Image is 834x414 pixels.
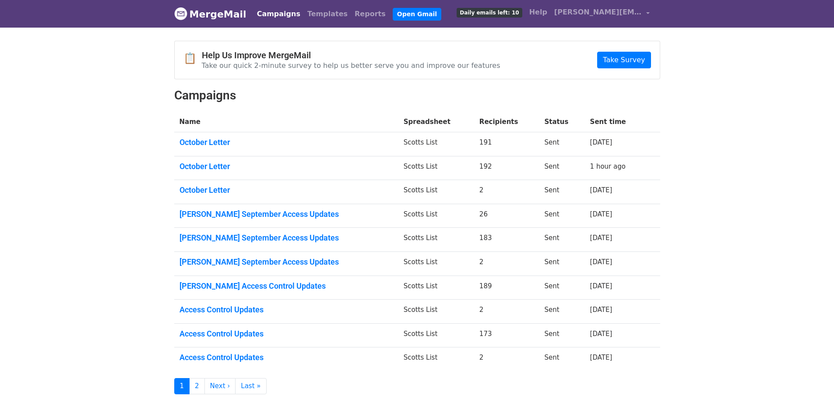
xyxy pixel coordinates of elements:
[202,50,500,60] h4: Help Us Improve MergeMail
[398,180,474,204] td: Scotts List
[539,156,584,180] td: Sent
[398,323,474,347] td: Scotts List
[351,5,389,23] a: Reports
[398,300,474,324] td: Scotts List
[590,138,612,146] a: [DATE]
[235,378,266,394] a: Last »
[539,300,584,324] td: Sent
[174,112,398,132] th: Name
[202,61,500,70] p: Take our quick 2-minute survey to help us better serve you and improve our features
[551,4,653,24] a: [PERSON_NAME][EMAIL_ADDRESS][PERSON_NAME][DOMAIN_NAME]
[590,186,612,194] a: [DATE]
[590,234,612,242] a: [DATE]
[590,330,612,338] a: [DATE]
[474,112,539,132] th: Recipients
[179,257,393,267] a: [PERSON_NAME] September Access Updates
[539,347,584,371] td: Sent
[174,7,187,20] img: MergeMail logo
[474,204,539,228] td: 26
[179,209,393,219] a: [PERSON_NAME] September Access Updates
[183,52,202,65] span: 📋
[179,185,393,195] a: October Letter
[398,156,474,180] td: Scotts List
[474,323,539,347] td: 173
[398,132,474,156] td: Scotts List
[539,112,584,132] th: Status
[597,52,651,68] a: Take Survey
[253,5,304,23] a: Campaigns
[526,4,551,21] a: Help
[179,162,393,171] a: October Letter
[539,323,584,347] td: Sent
[179,233,393,243] a: [PERSON_NAME] September Access Updates
[590,354,612,361] a: [DATE]
[590,210,612,218] a: [DATE]
[590,163,626,170] a: 1 hour ago
[474,180,539,204] td: 2
[453,4,525,21] a: Daily emails left: 10
[590,282,612,290] a: [DATE]
[174,378,190,394] a: 1
[398,347,474,371] td: Scotts List
[393,8,441,21] a: Open Gmail
[474,228,539,252] td: 183
[539,180,584,204] td: Sent
[398,228,474,252] td: Scotts List
[179,305,393,315] a: Access Control Updates
[474,276,539,300] td: 189
[398,204,474,228] td: Scotts List
[474,132,539,156] td: 191
[398,276,474,300] td: Scotts List
[179,281,393,291] a: [PERSON_NAME] Access Control Updates
[539,228,584,252] td: Sent
[304,5,351,23] a: Templates
[179,353,393,362] a: Access Control Updates
[539,252,584,276] td: Sent
[590,258,612,266] a: [DATE]
[457,8,522,18] span: Daily emails left: 10
[539,276,584,300] td: Sent
[585,112,646,132] th: Sent time
[179,329,393,339] a: Access Control Updates
[174,88,660,103] h2: Campaigns
[539,204,584,228] td: Sent
[474,156,539,180] td: 192
[590,306,612,314] a: [DATE]
[474,252,539,276] td: 2
[204,378,236,394] a: Next ›
[179,138,393,147] a: October Letter
[398,252,474,276] td: Scotts List
[398,112,474,132] th: Spreadsheet
[554,7,642,18] span: [PERSON_NAME][EMAIL_ADDRESS][PERSON_NAME][DOMAIN_NAME]
[474,300,539,324] td: 2
[189,378,205,394] a: 2
[539,132,584,156] td: Sent
[474,347,539,371] td: 2
[174,5,246,23] a: MergeMail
